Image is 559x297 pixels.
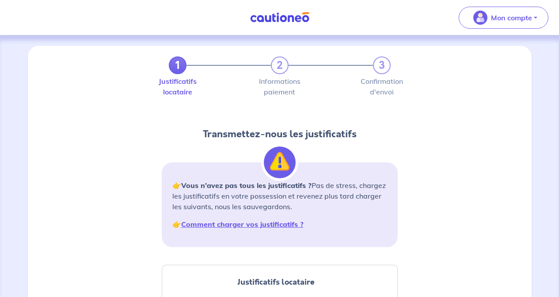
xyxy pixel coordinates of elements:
a: 1 [169,56,186,74]
strong: Vous n’avez pas tous les justificatifs ? [181,181,312,190]
p: Mon compte [491,12,532,23]
p: 👉 [172,219,387,229]
a: Comment charger vos justificatifs ? [181,220,304,229]
img: illu_alert.svg [264,147,296,178]
label: Confirmation d'envoi [373,78,391,95]
img: Cautioneo [247,12,313,23]
span: Justificatifs locataire [237,276,315,288]
button: illu_account_valid_menu.svgMon compte [459,7,548,29]
label: Justificatifs locataire [169,78,186,95]
h2: Transmettez-nous les justificatifs [162,127,398,141]
p: 👉 Pas de stress, chargez les justificatifs en votre possession et revenez plus tard charger les s... [172,180,387,212]
img: illu_account_valid_menu.svg [473,11,487,25]
label: Informations paiement [271,78,289,95]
